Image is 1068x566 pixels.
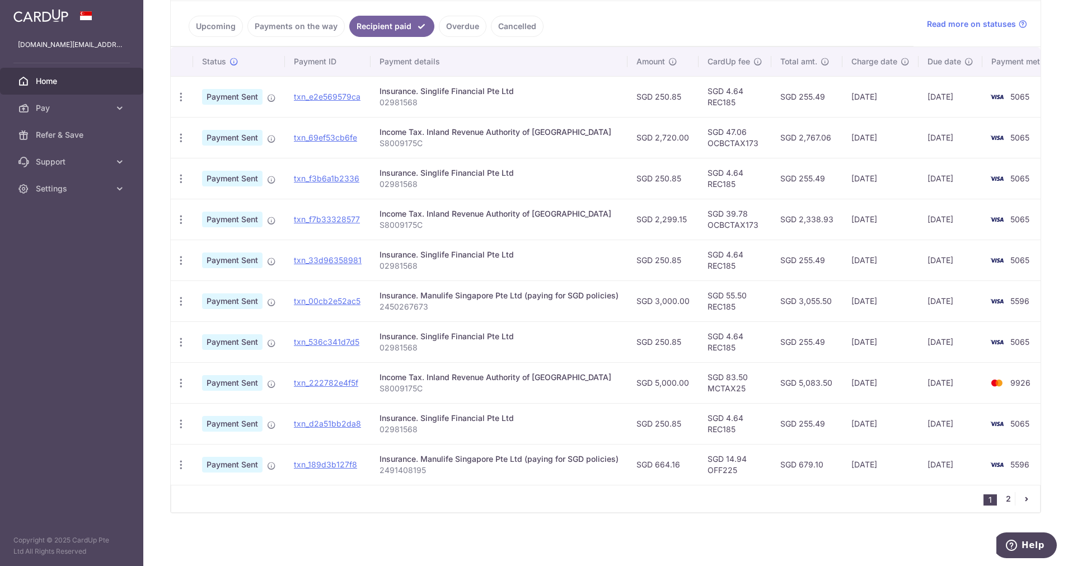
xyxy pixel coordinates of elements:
[627,403,699,444] td: SGD 250.85
[627,321,699,362] td: SGD 250.85
[380,219,619,231] p: S8009175C
[986,254,1008,267] img: Bank Card
[202,334,263,350] span: Payment Sent
[842,280,919,321] td: [DATE]
[1010,337,1029,347] span: 5065
[13,9,68,22] img: CardUp
[986,90,1008,104] img: Bank Card
[285,47,371,76] th: Payment ID
[919,403,982,444] td: [DATE]
[627,240,699,280] td: SGD 250.85
[380,138,619,149] p: S8009175C
[380,167,619,179] div: Insurance. Singlife Financial Pte Ltd
[842,76,919,117] td: [DATE]
[771,403,842,444] td: SGD 255.49
[919,76,982,117] td: [DATE]
[380,331,619,342] div: Insurance. Singlife Financial Pte Ltd
[627,76,699,117] td: SGD 250.85
[699,117,771,158] td: SGD 47.06 OCBCTAX173
[189,16,243,37] a: Upcoming
[380,453,619,465] div: Insurance. Manulife Singapore Pte Ltd (paying for SGD policies)
[986,458,1008,471] img: Bank Card
[771,280,842,321] td: SGD 3,055.50
[851,56,897,67] span: Charge date
[627,362,699,403] td: SGD 5,000.00
[919,444,982,485] td: [DATE]
[18,39,125,50] p: [DOMAIN_NAME][EMAIL_ADDRESS][DOMAIN_NAME]
[842,199,919,240] td: [DATE]
[986,335,1008,349] img: Bank Card
[919,240,982,280] td: [DATE]
[36,76,110,87] span: Home
[983,494,997,506] li: 1
[699,444,771,485] td: SGD 14.94 OFF225
[699,403,771,444] td: SGD 4.64 REC185
[927,18,1016,30] span: Read more on statuses
[919,117,982,158] td: [DATE]
[380,86,619,97] div: Insurance. Singlife Financial Pte Ltd
[294,92,360,101] a: txn_e2e569579ca
[842,240,919,280] td: [DATE]
[699,362,771,403] td: SGD 83.50 MCTAX25
[996,532,1057,560] iframe: Opens a widget where you can find more information
[1010,378,1030,387] span: 9926
[380,465,619,476] p: 2491408195
[919,362,982,403] td: [DATE]
[1010,296,1029,306] span: 5596
[247,16,345,37] a: Payments on the way
[380,208,619,219] div: Income Tax. Inland Revenue Authority of [GEOGRAPHIC_DATA]
[842,117,919,158] td: [DATE]
[842,444,919,485] td: [DATE]
[771,158,842,199] td: SGD 255.49
[699,199,771,240] td: SGD 39.78 OCBCTAX173
[294,419,361,428] a: txn_d2a51bb2da8
[294,133,357,142] a: txn_69ef53cb6fe
[380,290,619,301] div: Insurance. Manulife Singapore Pte Ltd (paying for SGD policies)
[491,16,544,37] a: Cancelled
[928,56,961,67] span: Due date
[986,213,1008,226] img: Bank Card
[294,214,360,224] a: txn_f7b33328577
[36,102,110,114] span: Pay
[1010,460,1029,469] span: 5596
[699,240,771,280] td: SGD 4.64 REC185
[699,280,771,321] td: SGD 55.50 REC185
[380,249,619,260] div: Insurance. Singlife Financial Pte Ltd
[202,252,263,268] span: Payment Sent
[380,372,619,383] div: Income Tax. Inland Revenue Authority of [GEOGRAPHIC_DATA]
[380,383,619,394] p: S8009175C
[380,424,619,435] p: 02981568
[627,444,699,485] td: SGD 664.16
[294,296,360,306] a: txn_00cb2e52ac5
[627,117,699,158] td: SGD 2,720.00
[771,117,842,158] td: SGD 2,767.06
[202,56,226,67] span: Status
[294,255,362,265] a: txn_33d96358981
[771,362,842,403] td: SGD 5,083.50
[842,321,919,362] td: [DATE]
[439,16,486,37] a: Overdue
[349,16,434,37] a: Recipient paid
[986,376,1008,390] img: Bank Card
[1010,92,1029,101] span: 5065
[986,131,1008,144] img: Bank Card
[380,342,619,353] p: 02981568
[380,127,619,138] div: Income Tax. Inland Revenue Authority of [GEOGRAPHIC_DATA]
[627,199,699,240] td: SGD 2,299.15
[36,183,110,194] span: Settings
[919,158,982,199] td: [DATE]
[1010,255,1029,265] span: 5065
[1010,133,1029,142] span: 5065
[202,89,263,105] span: Payment Sent
[294,460,357,469] a: txn_189d3b127f8
[771,76,842,117] td: SGD 255.49
[919,280,982,321] td: [DATE]
[1010,214,1029,224] span: 5065
[380,179,619,190] p: 02981568
[294,337,359,347] a: txn_536c341d7d5
[771,444,842,485] td: SGD 679.10
[371,47,627,76] th: Payment details
[708,56,750,67] span: CardUp fee
[1001,492,1015,506] a: 2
